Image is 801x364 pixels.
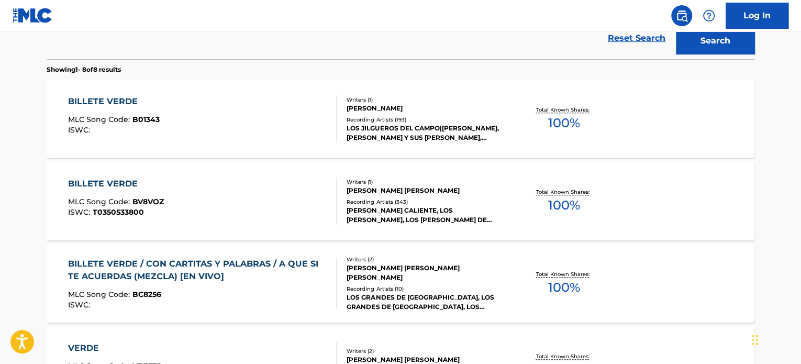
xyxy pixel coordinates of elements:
p: Total Known Shares: [536,270,592,278]
div: Help [698,5,719,26]
span: MLC Song Code : [68,115,132,124]
div: Recording Artists ( 193 ) [347,116,505,124]
div: VERDE [68,342,162,355]
a: BILLETE VERDEMLC Song Code:BV8VOZISWC:T0350533800Writers (1)[PERSON_NAME] [PERSON_NAME]Recording ... [47,162,754,240]
div: LOS JILGUEROS DEL CAMPO|[PERSON_NAME], [PERSON_NAME] Y SUS [PERSON_NAME], [PERSON_NAME], [PERSON_... [347,124,505,142]
button: Search [676,28,754,54]
div: BILLETE VERDE [68,95,160,108]
p: Total Known Shares: [536,188,592,196]
div: Writers ( 1 ) [347,96,505,104]
span: T0350533800 [93,207,144,217]
img: MLC Logo [13,8,53,23]
div: [PERSON_NAME] [347,104,505,113]
span: MLC Song Code : [68,197,132,206]
span: BV8VOZ [132,197,164,206]
div: Writers ( 2 ) [347,256,505,263]
p: Showing 1 - 8 of 8 results [47,65,121,74]
div: BILLETE VERDE / CON CARTITAS Y PALABRAS / A QUE SI TE ACUERDAS (MEZCLA) [EN VIVO] [68,258,328,283]
span: B01343 [132,115,160,124]
div: Writers ( 1 ) [347,178,505,186]
div: BILLETE VERDE [68,178,164,190]
span: 100 % [548,196,580,215]
a: Public Search [671,5,692,26]
div: [PERSON_NAME] [PERSON_NAME] [347,186,505,195]
span: 100 % [548,114,580,133]
span: 100 % [548,278,580,297]
iframe: Chat Widget [749,314,801,364]
p: Total Known Shares: [536,106,592,114]
div: Recording Artists ( 343 ) [347,198,505,206]
div: Writers ( 2 ) [347,347,505,355]
span: ISWC : [68,125,93,135]
p: Total Known Shares: [536,352,592,360]
span: MLC Song Code : [68,290,132,299]
div: LOS GRANDES DE [GEOGRAPHIC_DATA], LOS GRANDES DE [GEOGRAPHIC_DATA], LOS GRANDES DE [GEOGRAPHIC_DA... [347,293,505,312]
img: search [675,9,688,22]
div: [PERSON_NAME] CALIENTE, LOS [PERSON_NAME], LOS [PERSON_NAME] DE [GEOGRAPHIC_DATA], [PERSON_NAME],... [347,206,505,225]
img: help [703,9,715,22]
a: BILLETE VERDEMLC Song Code:B01343ISWC:Writers (1)[PERSON_NAME]Recording Artists (193)LOS JILGUERO... [47,80,754,158]
a: Reset Search [603,27,671,50]
a: Log In [726,3,788,29]
span: BC8256 [132,290,161,299]
span: ISWC : [68,207,93,217]
span: ISWC : [68,300,93,310]
div: [PERSON_NAME] [PERSON_NAME] [PERSON_NAME] [347,263,505,282]
div: Recording Artists ( 10 ) [347,285,505,293]
div: Drag [752,324,758,356]
a: BILLETE VERDE / CON CARTITAS Y PALABRAS / A QUE SI TE ACUERDAS (MEZCLA) [EN VIVO]MLC Song Code:BC... [47,244,754,323]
